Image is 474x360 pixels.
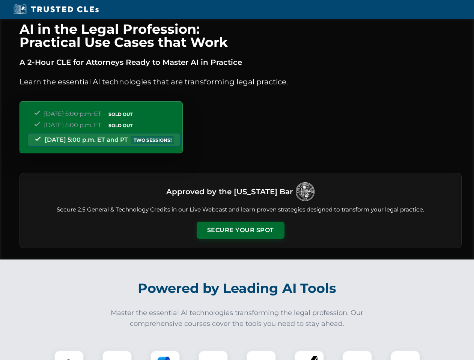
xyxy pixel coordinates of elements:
span: SOLD OUT [106,121,135,129]
h3: Approved by the [US_STATE] Bar [166,185,293,198]
img: Trusted CLEs [11,4,101,15]
p: Learn the essential AI technologies that are transforming legal practice. [20,76,462,88]
h2: Powered by Leading AI Tools [29,275,445,301]
h1: AI in the Legal Profession: Practical Use Cases that Work [20,22,462,49]
p: Secure 2.5 General & Technology Credits in our Live Webcast and learn proven strategies designed ... [29,205,452,214]
img: Logo [296,182,314,201]
span: [DATE] 5:00 p.m. ET [44,110,101,117]
p: Master the essential AI technologies transforming the legal profession. Our comprehensive courses... [106,307,369,329]
span: SOLD OUT [106,110,135,118]
button: Secure Your Spot [197,222,284,239]
span: [DATE] 5:00 p.m. ET [44,121,101,129]
p: A 2-Hour CLE for Attorneys Ready to Master AI in Practice [20,56,462,68]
